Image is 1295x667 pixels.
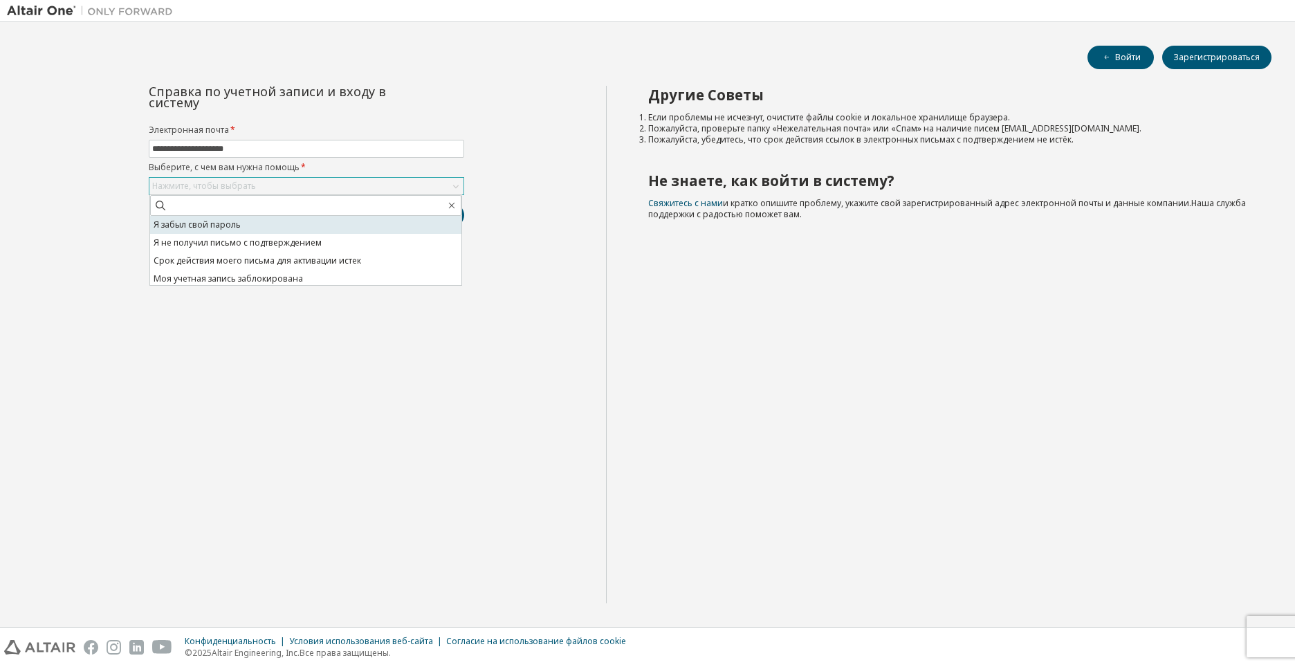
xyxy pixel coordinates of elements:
[648,197,1246,220] ya-tr-span: Наша служба поддержки с радостью поможет вам.
[446,635,626,647] ya-tr-span: Согласие на использование файлов cookie
[1087,46,1154,69] button: Войти
[648,111,1010,123] ya-tr-span: Если проблемы не исчезнут, очистите файлы cookie и локальное хранилище браузера.
[107,640,121,655] img: instagram.svg
[212,647,300,659] ya-tr-span: Altair Engineering, Inc.
[723,197,1191,209] ya-tr-span: и кратко опишите проблему, укажите свой зарегистрированный адрес электронной почты и данные компа...
[149,83,386,111] ya-tr-span: Справка по учетной записи и входу в систему
[84,640,98,655] img: facebook.svg
[129,640,144,655] img: linkedin.svg
[152,180,256,192] ya-tr-span: Нажмите, чтобы выбрать
[149,124,229,136] ya-tr-span: Электронная почта
[300,647,391,659] ya-tr-span: Все права защищены.
[185,647,192,659] ya-tr-span: ©
[152,640,172,655] img: youtube.svg
[4,640,75,655] img: altair_logo.svg
[154,219,241,230] ya-tr-span: Я забыл свой пароль
[289,635,433,647] ya-tr-span: Условия использования веб-сайта
[149,161,300,173] ya-tr-span: Выберите, с чем вам нужна помощь
[1174,52,1260,63] ya-tr-span: Зарегистрироваться
[648,197,723,209] a: Свяжитесь с нами
[7,4,180,18] img: Альтаир Один
[1115,52,1141,63] ya-tr-span: Войти
[648,134,1074,145] ya-tr-span: Пожалуйста, убедитесь, что срок действия ссылок в электронных письмах с подтверждением не истёк.
[648,85,764,104] ya-tr-span: Другие Советы
[192,647,212,659] ya-tr-span: 2025
[185,635,276,647] ya-tr-span: Конфиденциальность
[149,178,463,194] div: Нажмите, чтобы выбрать
[648,171,894,190] ya-tr-span: Не знаете, как войти в систему?
[648,122,1141,134] ya-tr-span: Пожалуйста, проверьте папку «Нежелательная почта» или «Спам» на наличие писем [EMAIL_ADDRESS][DOM...
[1162,46,1271,69] button: Зарегистрироваться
